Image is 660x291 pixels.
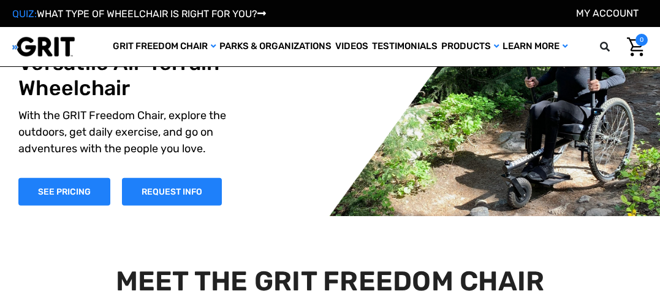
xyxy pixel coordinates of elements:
input: Search [618,34,624,60]
p: With the GRIT Freedom Chair, explore the outdoors, get daily exercise, and go on adventures with ... [18,107,227,157]
a: Account [576,7,639,19]
img: GRIT All-Terrain Wheelchair and Mobility Equipment [12,36,75,57]
h1: The World's Most Versatile All-Terrain Wheelchair [18,26,227,101]
a: Videos [333,27,370,66]
a: Slide number 1, Request Information [122,178,222,206]
a: GRIT Freedom Chair [111,27,218,66]
a: Learn More [501,27,569,66]
a: QUIZ:WHAT TYPE OF WHEELCHAIR IS RIGHT FOR YOU? [12,8,266,20]
a: Shop Now [18,178,110,206]
a: Products [439,27,501,66]
span: QUIZ: [12,8,37,20]
span: 0 [635,34,648,46]
a: Testimonials [370,27,439,66]
img: Cart [627,37,645,56]
a: Cart with 0 items [624,34,648,60]
a: Parks & Organizations [218,27,333,66]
